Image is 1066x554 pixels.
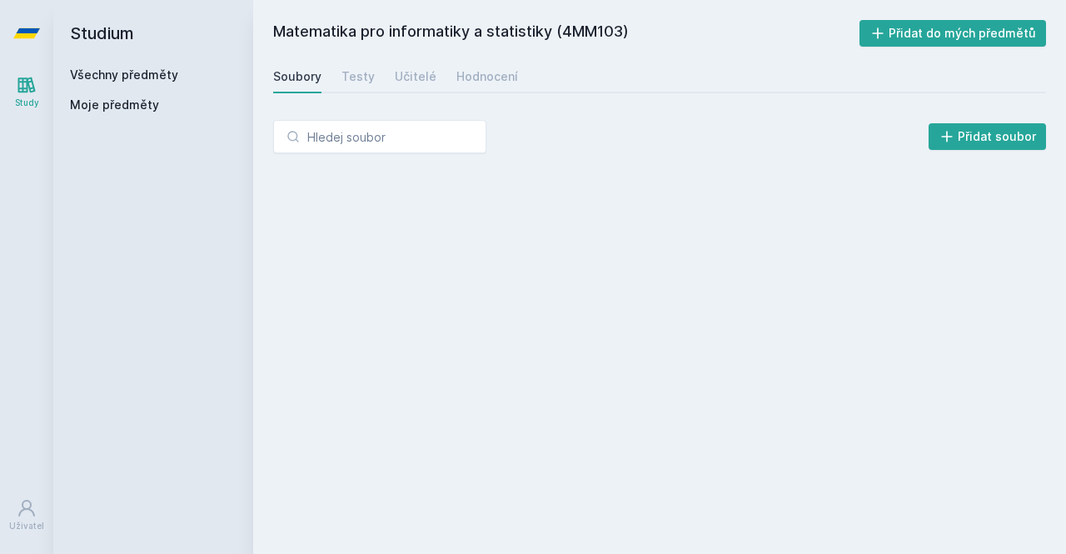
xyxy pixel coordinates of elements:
[456,68,518,85] div: Hodnocení
[9,520,44,532] div: Uživatel
[273,120,486,153] input: Hledej soubor
[70,67,178,82] a: Všechny předměty
[395,68,436,85] div: Učitelé
[395,60,436,93] a: Učitelé
[929,123,1047,150] button: Přidat soubor
[273,68,321,85] div: Soubory
[3,67,50,117] a: Study
[273,20,859,47] h2: Matematika pro informatiky a statistiky (4MM103)
[70,97,159,113] span: Moje předměty
[273,60,321,93] a: Soubory
[341,68,375,85] div: Testy
[15,97,39,109] div: Study
[456,60,518,93] a: Hodnocení
[3,490,50,541] a: Uživatel
[859,20,1047,47] button: Přidat do mých předmětů
[341,60,375,93] a: Testy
